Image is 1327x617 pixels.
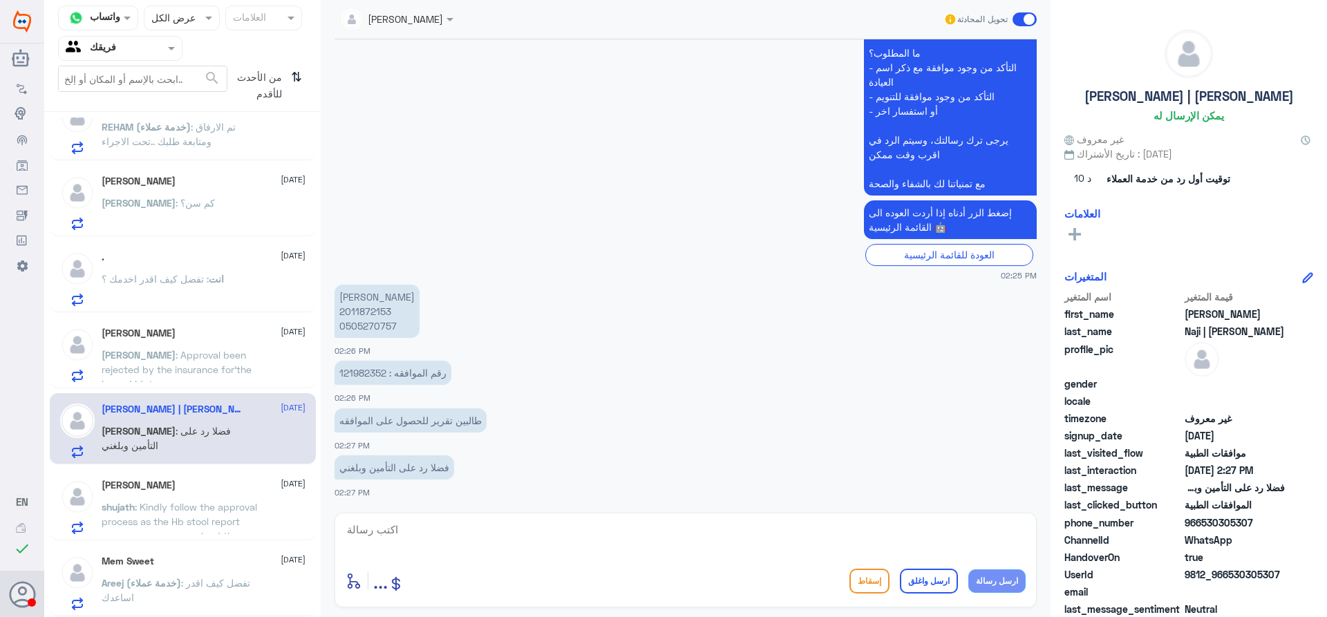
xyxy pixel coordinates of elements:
p: 6/9/2025, 2:27 PM [335,408,487,433]
span: last_name [1064,324,1182,339]
i: check [14,540,30,557]
img: defaultAdmin.png [60,251,95,286]
span: [DATE] [281,401,305,414]
h5: . [102,251,104,263]
span: last_interaction [1064,463,1182,477]
span: 2024-06-14T14:23:54.337Z [1185,428,1285,443]
span: : كم سن؟ [176,197,215,209]
span: null [1185,377,1285,391]
h5: Ahmed Naji | احمد ناجي [102,404,245,415]
span: UserId [1064,567,1182,582]
span: signup_date [1064,428,1182,443]
button: EN [16,495,28,509]
span: موافقات الطبية [1185,446,1285,460]
button: ... [373,565,388,596]
span: 10 د [1064,167,1102,191]
span: REHAM (خدمة عملاء) [102,121,191,133]
span: [DATE] [281,173,305,186]
p: 6/9/2025, 2:25 PM [864,200,1037,239]
span: HandoverOn [1064,550,1182,564]
span: 02:27 PM [335,488,370,497]
span: true [1185,550,1285,564]
span: [PERSON_NAME] [102,197,176,209]
span: locale [1064,394,1182,408]
span: Ahmed [1185,307,1285,321]
span: : Approval been rejected by the insurance for’the Lazer Iridotomy [102,349,252,390]
div: العلامات [231,10,266,28]
span: 9812_966530305307 [1185,567,1285,582]
img: defaultAdmin.png [60,328,95,362]
span: قيمة المتغير [1185,289,1285,304]
span: first_name [1064,307,1182,321]
h5: Abdullah Alsaedi [102,175,176,187]
img: defaultAdmin.png [1185,342,1219,377]
span: [DATE] [281,249,305,262]
span: 2 [1185,533,1285,547]
span: [DATE] [281,477,305,490]
span: غير معروف [1185,411,1285,426]
span: shujath [102,501,135,513]
span: 0 [1185,602,1285,616]
img: defaultAdmin.png [1165,30,1212,77]
img: defaultAdmin.png [60,99,95,134]
img: defaultAdmin.png [60,480,95,514]
span: timezone [1064,411,1182,426]
span: [DATE] [281,325,305,338]
span: من الأحدث للأقدم [227,66,285,106]
h6: العلامات [1064,207,1100,220]
span: gender [1064,377,1182,391]
span: ChannelId [1064,533,1182,547]
span: تحويل المحادثة [957,13,1008,26]
span: last_visited_flow [1064,446,1182,460]
span: [DATE] [281,553,305,566]
input: ابحث بالإسم أو المكان أو إلخ.. [59,66,227,91]
span: 02:26 PM [335,346,370,355]
span: profile_pic [1064,342,1182,374]
span: 966530305307 [1185,515,1285,530]
img: Widebot Logo [13,10,31,32]
span: غير معروف [1064,132,1124,146]
p: 6/9/2025, 2:27 PM [335,455,454,480]
h5: shujath mohammed [102,480,176,491]
span: [PERSON_NAME] [102,349,176,361]
button: ارسل رسالة [968,569,1026,593]
button: search [204,67,220,90]
span: 02:27 PM [335,441,370,450]
p: 6/9/2025, 2:26 PM [335,285,420,338]
span: email [1064,585,1182,599]
span: : Kindly follow the approval process as the Hb stool report came now can you upload the report to... [102,501,257,571]
span: last_clicked_button [1064,497,1182,512]
img: yourTeam.svg [66,38,86,59]
span: الموافقات الطبية [1185,497,1285,512]
span: null [1185,585,1285,599]
h6: المتغيرات [1064,270,1107,283]
span: phone_number [1064,515,1182,530]
span: [PERSON_NAME] [102,425,176,437]
span: 02:26 PM [335,393,370,402]
span: search [204,70,220,86]
span: last_message_sentiment [1064,602,1182,616]
span: توقيت أول رد من خدمة العملاء [1107,171,1230,186]
h6: يمكن الإرسال له [1154,109,1224,122]
span: EN [16,495,28,508]
h5: [PERSON_NAME] | [PERSON_NAME] [1084,88,1294,104]
h5: Khalid O [102,328,176,339]
span: null [1185,394,1285,408]
button: الصورة الشخصية [9,581,35,607]
span: 02:25 PM [1001,269,1037,281]
span: Naji | احمد ناجي [1185,324,1285,339]
span: ... [373,568,388,593]
button: ارسل واغلق [900,569,958,594]
img: whatsapp.png [66,8,86,28]
h5: Mem Sweet [102,556,154,567]
span: تاريخ الأشتراك : [DATE] [1064,146,1313,161]
div: العودة للقائمة الرئيسية [865,244,1033,265]
img: defaultAdmin.png [60,404,95,438]
span: 2025-09-06T11:27:40.551Z [1185,463,1285,477]
span: last_message [1064,480,1182,495]
span: : تفضل كيف اقدر اخدمك ؟ [102,273,209,285]
span: اسم المتغير [1064,289,1182,304]
p: 6/9/2025, 2:26 PM [335,361,451,385]
span: فضلا رد على التأمين وبلغني [1185,480,1285,495]
img: defaultAdmin.png [60,556,95,590]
